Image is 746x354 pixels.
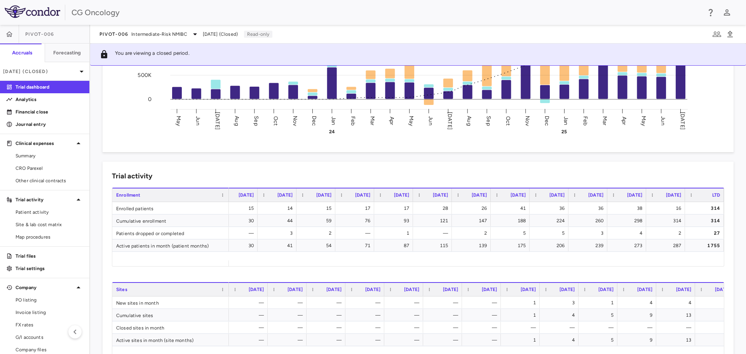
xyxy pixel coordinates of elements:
div: 27 [692,227,720,239]
span: [DATE] [365,287,380,292]
div: — [547,321,575,334]
text: Apr [389,116,395,125]
p: Clinical expenses [16,140,74,147]
div: — [391,321,419,334]
div: — [430,321,458,334]
text: Apr [621,116,627,125]
p: Journal entry [16,121,83,128]
div: 4 [547,334,575,346]
div: — [275,321,303,334]
span: [DATE] [482,287,497,292]
div: — [314,334,342,346]
div: 139 [459,239,487,252]
div: — [352,334,380,346]
span: Patient activity [16,209,83,216]
span: PIVOT-006 [25,31,54,37]
span: [DATE] [559,287,575,292]
div: 121 [420,214,448,227]
div: 4 [663,296,691,309]
div: — [469,334,497,346]
div: Patients dropped or completed [112,227,229,239]
span: [DATE] [326,287,342,292]
div: 206 [537,239,565,252]
span: Summary [16,152,83,159]
div: 41 [265,239,293,252]
text: Jan [563,116,569,125]
div: 314 [653,214,681,227]
div: 54 [303,239,331,252]
div: — [391,309,419,321]
div: — [314,309,342,321]
div: 5 [537,227,565,239]
text: May [408,115,415,126]
span: [DATE] [715,287,730,292]
span: [DATE] [404,287,419,292]
tspan: 0 [148,96,152,103]
p: [DATE] (Closed) [3,68,77,75]
div: 3 [575,227,603,239]
div: — [236,309,264,321]
p: Trial settings [16,265,83,272]
text: Oct [505,116,511,125]
span: [DATE] [433,192,448,198]
text: Aug [466,116,472,126]
div: 17 [342,202,370,214]
div: 175 [498,239,526,252]
span: [DATE] [627,192,642,198]
div: Cumulative sites [112,309,229,321]
span: [DATE] [666,192,681,198]
text: [DATE] [679,112,686,130]
div: 9 [624,334,652,346]
div: 1 [381,227,409,239]
div: 5 [586,334,614,346]
span: PO listing [16,296,83,303]
div: 188 [498,214,526,227]
div: 9 [624,309,652,321]
p: Analytics [16,96,83,103]
text: Nov [524,115,531,126]
div: 4 [624,296,652,309]
div: 147 [459,214,487,227]
div: — [342,227,370,239]
div: 1755 [692,239,720,252]
text: Aug [234,116,240,126]
div: — [586,321,614,334]
span: PIVOT-006 [99,31,128,37]
div: 273 [614,239,642,252]
span: [DATE] [288,287,303,292]
span: [DATE] [394,192,409,198]
div: 1 [586,296,614,309]
span: [DATE] [277,192,293,198]
div: 2 [303,227,331,239]
div: 30 [226,239,254,252]
div: 17 [381,202,409,214]
text: Nov [292,115,298,126]
span: Sites [116,287,127,292]
div: 15 [303,202,331,214]
div: 38 [614,202,642,214]
h6: Trial activity [112,171,152,181]
text: Mar [369,116,376,125]
span: [DATE] [521,287,536,292]
text: Mar [601,116,608,125]
div: — [236,321,264,334]
div: 4 [614,227,642,239]
div: — [236,334,264,346]
div: 260 [575,214,603,227]
div: — [508,321,536,334]
p: Trial activity [16,196,74,203]
text: Jun [660,116,666,125]
p: You are viewing a closed period. [115,50,190,59]
div: — [391,334,419,346]
div: 239 [575,239,603,252]
div: 36 [537,202,565,214]
text: Feb [350,116,356,125]
div: 5 [586,309,614,321]
div: 13 [663,334,691,346]
div: CG Oncology [71,7,701,18]
div: Enrolled patients [112,202,229,214]
div: 314 [692,214,720,227]
text: Dec [311,115,317,126]
div: 23 [702,334,730,346]
span: Enrollment [116,192,141,198]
